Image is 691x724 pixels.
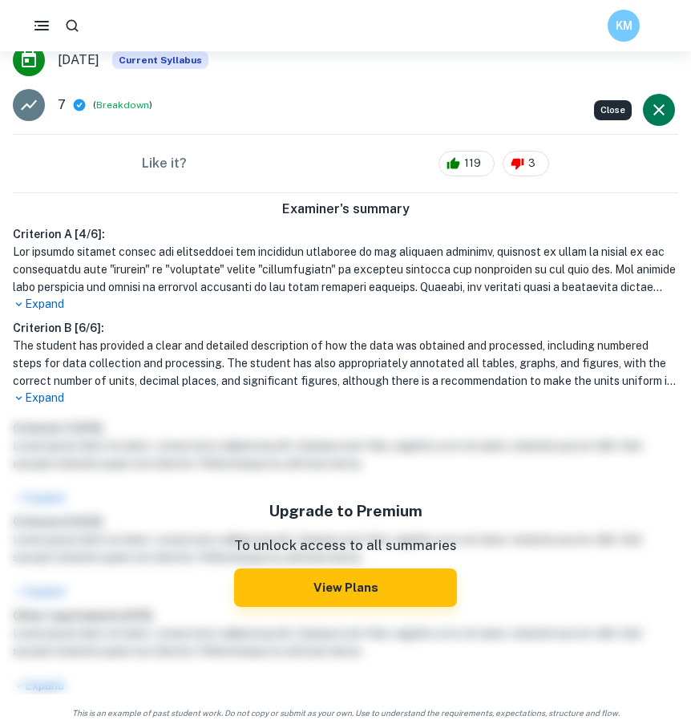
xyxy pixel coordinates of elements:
p: 7 [58,95,66,115]
p: Expand [13,296,678,313]
h6: Criterion B [ 6 / 6 ]: [13,319,678,337]
button: View Plans [234,568,457,607]
span: 119 [455,156,490,172]
h6: Examiner's summary [6,200,685,219]
span: This is an example of past student work. Do not copy or submit as your own. Use to understand the... [6,707,685,719]
span: ( ) [93,97,152,112]
p: Expand [13,390,678,406]
p: To unlock access to all summaries [234,536,457,556]
span: 3 [519,156,544,172]
div: Close [594,100,632,120]
span: [DATE] [58,51,99,70]
h1: The student has provided a clear and detailed description of how the data was obtained and proces... [13,337,678,390]
h6: KM [615,17,633,34]
h6: Like it? [142,154,187,173]
div: This exemplar is based on the current syllabus. Feel free to refer to it for inspiration/ideas wh... [112,51,208,69]
h5: Upgrade to Premium [234,500,457,523]
span: Current Syllabus [112,51,208,69]
h1: Lor ipsumdo sitamet consec adi elitseddoei tem incididun utlaboree do mag aliquaen adminimv, quis... [13,243,678,296]
button: Close [643,94,675,126]
h6: Criterion A [ 4 / 6 ]: [13,225,678,243]
button: KM [608,10,640,42]
button: Breakdown [96,98,149,112]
